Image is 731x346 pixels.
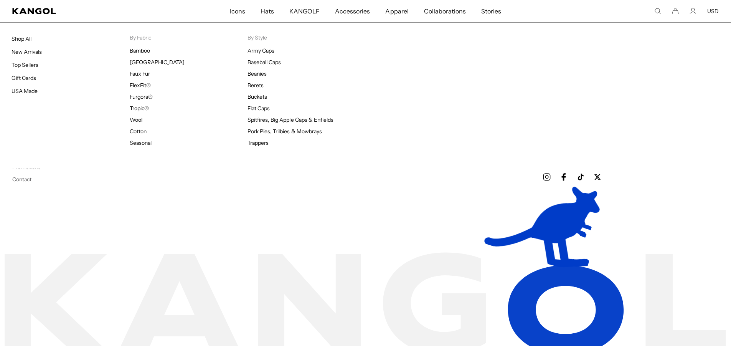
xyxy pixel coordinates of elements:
a: Account [690,8,696,15]
p: By Style [248,34,366,41]
a: Trappers [248,139,269,146]
a: Tropic® [130,105,149,112]
a: Pork Pies, Trilbies & Mowbrays [248,128,322,135]
a: Cotton [130,128,147,135]
a: Berets [248,82,264,89]
button: USD [707,8,719,15]
a: Kangol [12,8,152,14]
a: Seasonal [130,139,152,146]
a: [GEOGRAPHIC_DATA] [130,59,185,66]
a: Shop All [12,35,31,42]
a: FlexFit® [130,82,151,89]
a: USA Made [12,88,38,94]
a: Beanies [248,70,267,77]
p: By Fabric [130,34,248,41]
a: Buckets [248,93,267,100]
a: Furgora® [130,93,153,100]
a: Top Sellers [12,61,38,68]
a: New Arrivals [12,48,42,55]
summary: Search here [654,8,661,15]
a: Flat Caps [248,105,270,112]
a: Bamboo [130,47,150,54]
a: Baseball Caps [248,59,281,66]
a: Army Caps [248,47,274,54]
a: Gift Cards [12,74,36,81]
a: Spitfires, Big Apple Caps & Enfields [248,116,333,123]
a: Wool [130,116,142,123]
button: Cart [672,8,679,15]
a: Faux Fur [130,70,150,77]
a: Contact [12,176,31,183]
